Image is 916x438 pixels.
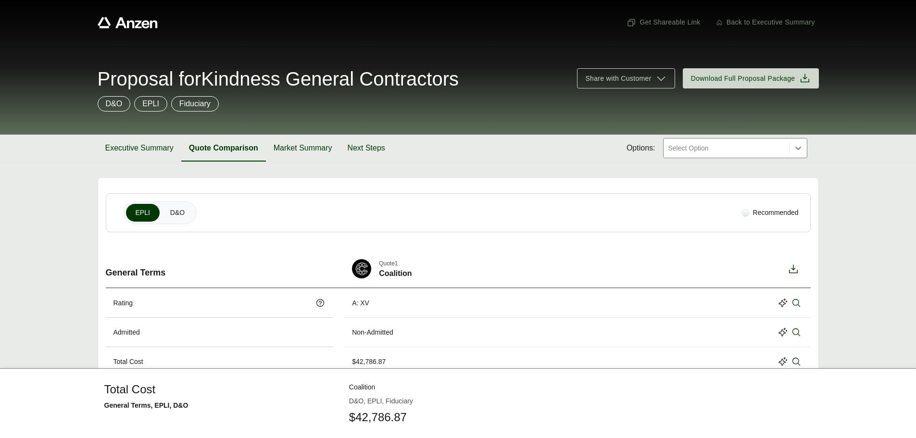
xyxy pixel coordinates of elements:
[98,17,158,28] a: Anzen website
[379,259,412,268] span: Quote 1
[170,208,185,218] span: D&O
[738,204,803,222] div: Recommended
[113,357,143,367] p: Total Cost
[340,135,393,162] button: Next Steps
[126,204,160,222] button: EPLI
[784,259,803,279] button: Download option
[352,298,369,308] div: A: XV
[142,98,159,110] p: EPLI
[352,386,386,396] div: $2,000,000
[352,327,393,338] div: Non-Admitted
[113,298,133,308] p: Rating
[113,327,140,338] p: Admitted
[181,135,266,162] button: Quote Comparison
[683,68,819,88] button: Download Full Proposal Package
[627,142,655,154] span: Options:
[691,74,795,84] span: Download Full Proposal Package
[379,268,412,279] span: Coalition
[98,135,181,162] button: Executive Summary
[712,13,819,31] button: Back to Executive Summary
[577,68,675,88] button: Share with Customer
[627,17,701,27] span: Get Shareable Link
[98,69,459,88] span: Proposal for Kindness General Contractors
[585,74,651,84] span: Share with Customer
[352,357,386,367] div: $42,786.87
[352,259,371,278] img: Coalition-Logo
[161,204,194,222] button: D&O
[623,13,704,31] button: Get Shareable Link
[106,98,123,110] p: D&O
[106,251,333,287] div: General Terms
[266,135,340,162] button: Market Summary
[136,208,150,218] span: EPLI
[179,98,211,110] p: Fiduciary
[113,386,211,396] p: Maximum Policy Aggregate Limit
[727,17,815,27] span: Back to Executive Summary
